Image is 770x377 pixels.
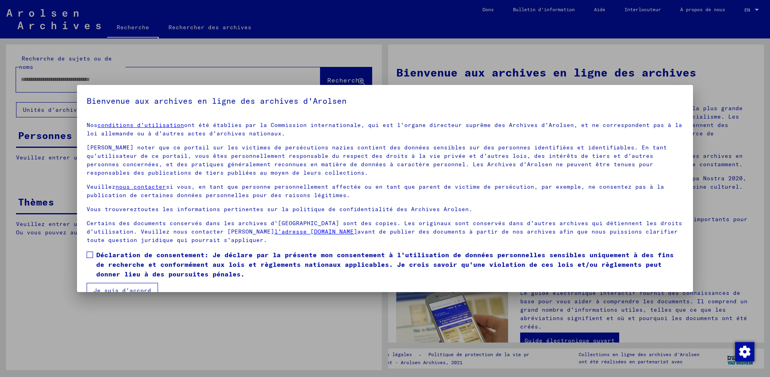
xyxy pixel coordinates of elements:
p: Vous trouverez toutes les informations pertinentes sur la politique de confidentialité des Archiv... [87,205,683,214]
a: nous contacter [115,183,166,190]
p: Certains des documents conservés dans les archives d'[GEOGRAPHIC_DATA] sont des copies. Les origi... [87,219,683,244]
h5: Bienvenue aux archives en ligne des archives d'Arolsen [87,95,683,107]
img: Modifier le consentement [735,342,754,361]
a: l'adresse [DOMAIN_NAME] [274,228,357,235]
a: conditions d'utilisation [97,121,184,129]
p: [PERSON_NAME] noter que ce portail sur les victimes de persécutions nazies contient des données s... [87,143,683,177]
span: Déclaration de consentement: Je déclare par la présente mon consentement à l'utilisation de donné... [96,250,683,279]
p: Nos ont été établies par la Commission internationale, qui est l'organe directeur suprême des Arc... [87,121,683,138]
button: Je suis d'accord [87,283,158,298]
p: Veuillez si vous, en tant que personne personnellement affectée ou en tant que parent de victime ... [87,183,683,200]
